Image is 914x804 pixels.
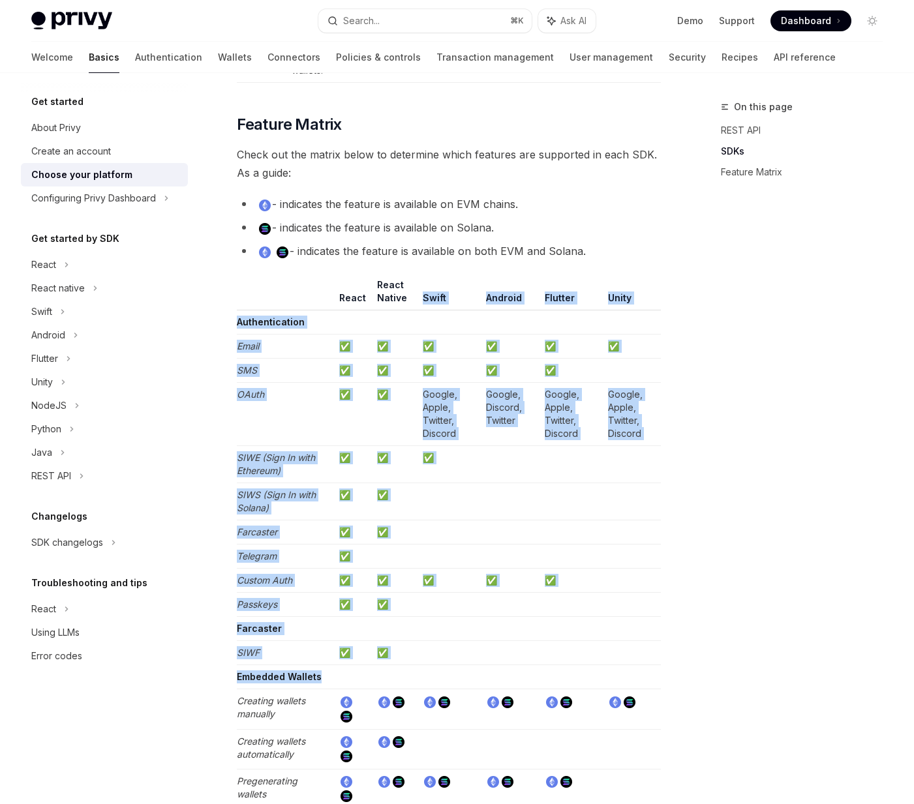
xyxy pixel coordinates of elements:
[259,223,271,235] img: solana.png
[570,42,653,73] a: User management
[372,483,418,520] td: ✅
[546,696,558,708] img: ethereum.png
[721,120,893,141] a: REST API
[438,696,450,708] img: solana.png
[237,647,260,658] em: SIWF
[770,10,851,31] a: Dashboard
[31,280,85,296] div: React native
[341,736,352,748] img: ethereum.png
[341,776,352,788] img: ethereum.png
[609,696,621,708] img: ethereum.png
[540,383,603,446] td: Google, Apple, Twitter, Discord
[21,116,188,140] a: About Privy
[237,736,305,760] em: Creating wallets automatically
[31,535,103,550] div: SDK changelogs
[560,14,586,27] span: Ask AI
[372,335,418,359] td: ✅
[334,278,372,310] th: React
[237,489,316,513] em: SIWS (Sign In with Solana)
[372,383,418,446] td: ✅
[31,12,112,30] img: light logo
[237,452,315,476] em: SIWE (Sign In with Ethereum)
[343,13,380,29] div: Search...
[418,446,481,483] td: ✅
[237,195,661,213] li: - indicates the feature is available on EVM chains.
[540,278,603,310] th: Flutter
[31,94,84,110] h5: Get started
[341,696,352,708] img: ethereum.png
[334,520,372,544] td: ✅
[237,316,305,327] strong: Authentication
[669,42,706,73] a: Security
[372,278,418,310] th: React Native
[31,42,73,73] a: Welcome
[721,162,893,183] a: Feature Matrix
[31,601,56,617] div: React
[721,141,893,162] a: SDKs
[372,359,418,383] td: ✅
[722,42,758,73] a: Recipes
[603,278,661,310] th: Unity
[510,16,524,26] span: ⌘ K
[540,569,603,593] td: ✅
[31,257,56,273] div: React
[734,99,793,115] span: On this page
[334,483,372,520] td: ✅
[237,599,277,610] em: Passkeys
[31,304,52,320] div: Swift
[237,114,342,135] span: Feature Matrix
[267,42,320,73] a: Connectors
[318,9,531,33] button: Search...⌘K
[218,42,252,73] a: Wallets
[259,200,271,211] img: ethereum.png
[237,574,292,586] em: Custom Auth
[540,335,603,359] td: ✅
[31,351,58,366] div: Flutter
[334,446,372,483] td: ✅
[372,641,418,665] td: ✅
[774,42,836,73] a: API reference
[560,696,572,708] img: solana.png
[603,335,661,359] td: ✅
[436,42,554,73] a: Transaction management
[237,671,322,682] strong: Embedded Wallets
[31,143,111,159] div: Create an account
[341,711,352,722] img: solana.png
[31,374,53,390] div: Unity
[89,42,119,73] a: Basics
[378,696,390,708] img: ethereum.png
[237,695,305,719] em: Creating wallets manually
[546,776,558,788] img: ethereum.png
[237,242,661,260] li: - indicates the feature is available on both EVM and Solana.
[624,696,635,708] img: solana.png
[781,14,831,27] span: Dashboard
[438,776,450,788] img: solana.png
[31,327,65,343] div: Android
[378,736,390,748] img: ethereum.png
[603,383,661,446] td: Google, Apple, Twitter, Discord
[334,569,372,593] td: ✅
[237,775,297,799] em: Pregenerating wallets
[393,776,404,788] img: solana.png
[31,231,119,246] h5: Get started by SDK
[393,696,404,708] img: solana.png
[237,145,661,182] span: Check out the matrix below to determine which features are supported in each SDK. As a guide:
[481,569,540,593] td: ✅
[677,14,703,27] a: Demo
[341,790,352,802] img: solana.png
[31,445,52,460] div: Java
[481,335,540,359] td: ✅
[237,218,661,237] li: - indicates the feature is available on Solana.
[418,383,481,446] td: Google, Apple, Twitter, Discord
[393,736,404,748] img: solana.png
[487,696,499,708] img: ethereum.png
[424,696,436,708] img: ethereum.png
[719,14,755,27] a: Support
[237,389,264,400] em: OAuth
[237,365,257,376] em: SMS
[372,520,418,544] td: ✅
[418,278,481,310] th: Swift
[31,398,67,413] div: NodeJS
[372,446,418,483] td: ✅
[418,359,481,383] td: ✅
